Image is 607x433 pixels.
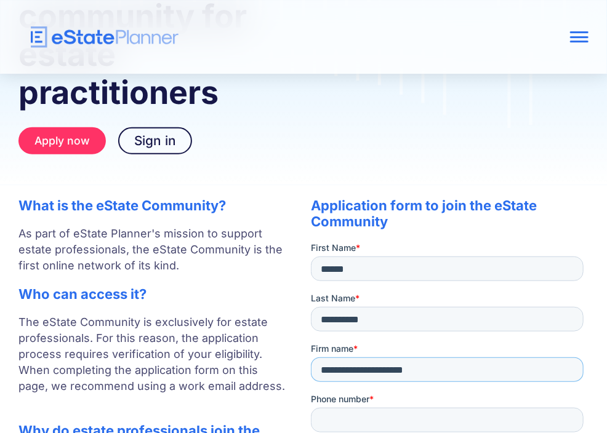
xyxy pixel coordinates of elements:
h2: What is the eState Community? [18,197,286,213]
a: Apply now [18,127,106,154]
a: home [18,26,475,48]
p: As part of eState Planner's mission to support estate professionals, the eState Community is the ... [18,226,286,274]
h2: Application form to join the eState Community [311,197,589,229]
h2: Who can access it? [18,286,286,302]
a: Sign in [118,127,192,154]
p: The eState Community is exclusively for estate professionals. For this reason, the application pr... [18,314,286,410]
